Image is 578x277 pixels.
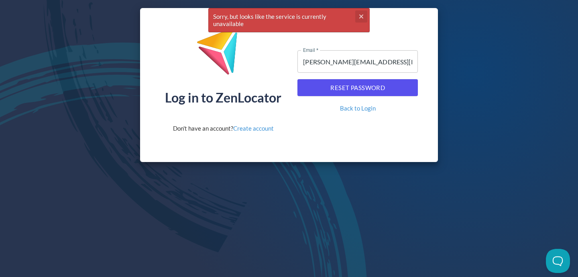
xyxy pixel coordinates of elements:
[173,124,274,133] div: Don't have an account?
[306,82,409,93] span: Reset Password
[196,27,250,81] img: ZenLocator
[233,125,274,132] a: Create account
[297,50,418,73] input: name@company.com
[297,79,418,96] button: Reset Password
[546,249,570,273] iframe: Toggle Customer Support
[209,8,369,32] span: Sorry, but looks like the service is currently unavailable
[165,91,281,104] div: Log in to ZenLocator
[340,104,376,113] a: Back to Login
